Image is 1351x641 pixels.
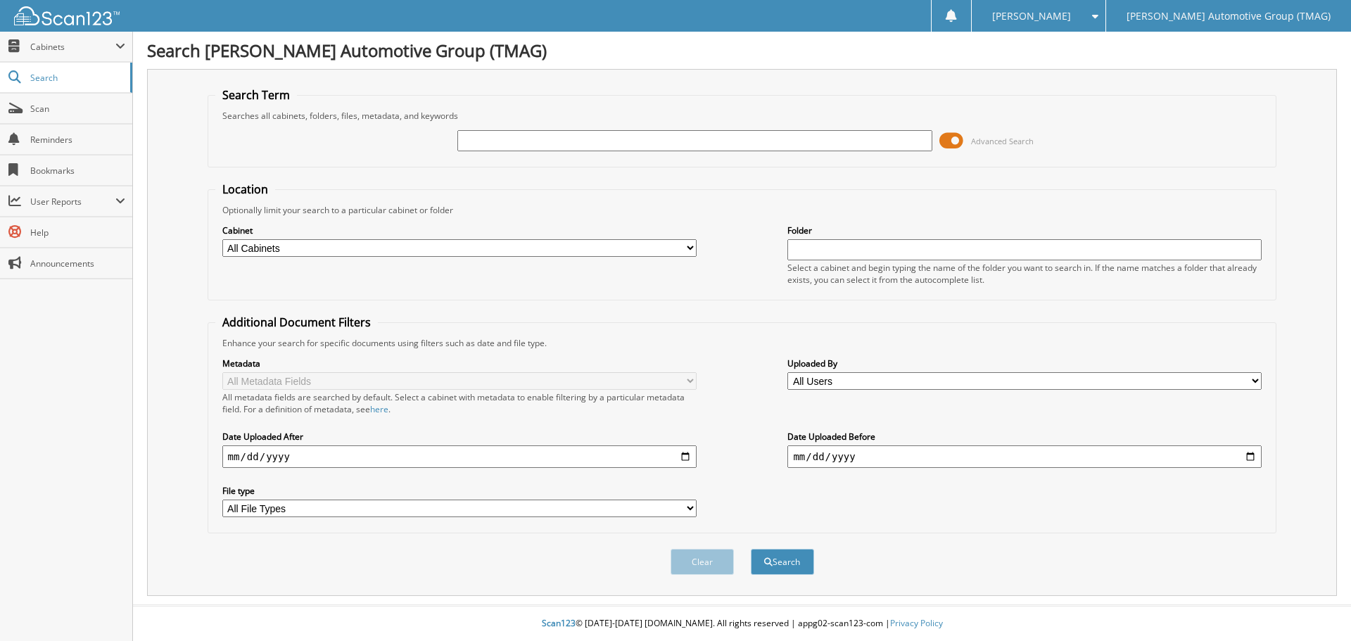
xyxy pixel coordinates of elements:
label: Metadata [222,357,697,369]
button: Search [751,549,814,575]
legend: Location [215,182,275,197]
label: Date Uploaded Before [787,431,1262,443]
div: Enhance your search for specific documents using filters such as date and file type. [215,337,1269,349]
span: Reminders [30,134,125,146]
label: Date Uploaded After [222,431,697,443]
a: Privacy Policy [890,617,943,629]
h1: Search [PERSON_NAME] Automotive Group (TMAG) [147,39,1337,62]
div: Searches all cabinets, folders, files, metadata, and keywords [215,110,1269,122]
span: Bookmarks [30,165,125,177]
label: File type [222,485,697,497]
div: Select a cabinet and begin typing the name of the folder you want to search in. If the name match... [787,262,1262,286]
label: Cabinet [222,224,697,236]
span: Scan [30,103,125,115]
legend: Additional Document Filters [215,315,378,330]
a: here [370,403,388,415]
input: end [787,445,1262,468]
label: Folder [787,224,1262,236]
input: start [222,445,697,468]
div: All metadata fields are searched by default. Select a cabinet with metadata to enable filtering b... [222,391,697,415]
span: Search [30,72,123,84]
label: Uploaded By [787,357,1262,369]
span: Announcements [30,258,125,269]
span: Help [30,227,125,239]
span: [PERSON_NAME] [992,12,1071,20]
span: User Reports [30,196,115,208]
legend: Search Term [215,87,297,103]
span: [PERSON_NAME] Automotive Group (TMAG) [1127,12,1331,20]
img: scan123-logo-white.svg [14,6,120,25]
span: Scan123 [542,617,576,629]
div: © [DATE]-[DATE] [DOMAIN_NAME]. All rights reserved | appg02-scan123-com | [133,607,1351,641]
div: Optionally limit your search to a particular cabinet or folder [215,204,1269,216]
button: Clear [671,549,734,575]
span: Cabinets [30,41,115,53]
span: Advanced Search [971,136,1034,146]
